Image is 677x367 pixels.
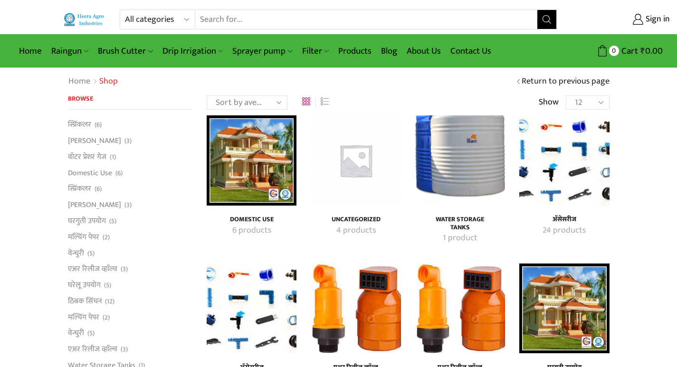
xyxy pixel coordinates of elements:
span: Browse [68,93,93,104]
span: (1) [110,152,116,162]
a: Visit product category Domestic Use [217,216,286,224]
a: 0 Cart ₹0.00 [566,42,663,60]
a: Filter [297,40,334,62]
a: [PERSON_NAME] [68,133,121,149]
a: घरगुती उपयोग [68,213,106,229]
a: About Us [402,40,446,62]
span: (5) [87,329,95,338]
a: Sign in [571,11,670,28]
span: (2) [103,313,110,322]
a: Domestic Use [68,165,112,181]
a: Brush Cutter [93,40,157,62]
a: Products [334,40,376,62]
span: (2) [103,233,110,242]
a: Visit product category अ‍ॅसेसरीज [530,216,599,224]
img: Water Storage Tanks [415,115,505,205]
a: Return to previous page [522,75,610,88]
mark: 4 products [336,225,376,237]
h4: अ‍ॅसेसरीज [530,216,599,224]
a: मल्चिंग पेपर [68,309,99,325]
span: Show [539,96,559,109]
a: वॉटर प्रेशर गेज [68,149,106,165]
span: (3) [124,136,132,146]
a: Blog [376,40,402,62]
a: Visit product category Water Storage Tanks [426,216,495,232]
nav: Breadcrumb [68,75,118,88]
a: मल्चिंग पेपर [68,229,99,245]
input: Search for... [195,10,538,29]
img: घरगुती उपयोग [519,263,609,353]
a: Visit product category अ‍ॅसेसरीज [207,263,296,353]
a: वेन्चुरी [68,245,84,261]
a: एअर रिलीज व्हाॅल्व [68,341,117,358]
a: वेन्चुरी [68,325,84,341]
a: Visit product category Water Storage Tanks [426,232,495,245]
span: (6) [95,184,102,194]
a: स्प्रिंकलर [68,181,91,197]
span: (12) [105,297,114,306]
a: घरेलू उपयोग [68,277,101,293]
span: (5) [109,216,116,226]
mark: 24 products [543,225,586,237]
a: Visit product category Domestic Use [217,225,286,237]
img: Uncategorized [311,115,400,205]
a: एअर रिलीज व्हाॅल्व [68,261,117,277]
img: एअर रिलीज व्हाॅल्व [311,263,400,353]
a: Visit product category एअर रिलीज व्हाॅल्व [415,263,505,353]
a: Sprayer pump [228,40,297,62]
a: Visit product category Uncategorized [321,225,390,237]
img: Domestic Use [207,115,296,205]
a: Drip Irrigation [158,40,228,62]
a: Visit product category घरगुती उपयोग [519,263,609,353]
a: Visit product category Water Storage Tanks [415,115,505,205]
a: Raingun [47,40,93,62]
a: स्प्रिंकलर [68,119,91,132]
a: Visit product category अ‍ॅसेसरीज [530,225,599,237]
span: (5) [104,281,111,290]
mark: 6 products [232,225,271,237]
span: ₹ [640,44,645,58]
a: Visit product category Uncategorized [321,216,390,224]
img: अ‍ॅसेसरीज [519,115,609,205]
span: (5) [87,249,95,258]
a: [PERSON_NAME] [68,197,121,213]
a: Visit product category एअर रिलीज व्हाॅल्व [311,263,400,353]
span: Sign in [643,13,670,26]
span: (6) [95,120,102,130]
span: (3) [121,345,128,354]
button: Search button [537,10,556,29]
a: Contact Us [446,40,496,62]
h4: Uncategorized [321,216,390,224]
a: Visit product category अ‍ॅसेसरीज [519,115,609,205]
span: Cart [619,45,638,57]
a: Home [14,40,47,62]
span: (6) [115,169,123,178]
a: Visit product category Domestic Use [207,115,296,205]
a: Home [68,75,91,88]
h4: Domestic Use [217,216,286,224]
bdi: 0.00 [640,44,663,58]
span: (3) [124,200,132,210]
h4: Water Storage Tanks [426,216,495,232]
img: अ‍ॅसेसरीज [207,263,296,353]
span: (3) [121,264,128,274]
select: Shop order [207,95,287,110]
h1: Shop [99,76,118,87]
a: ठिबक सिंचन [68,293,102,309]
img: एअर रिलीज व्हाॅल्व [415,263,505,353]
a: Visit product category Uncategorized [311,115,400,205]
mark: 1 product [443,232,477,245]
span: 0 [609,46,619,56]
